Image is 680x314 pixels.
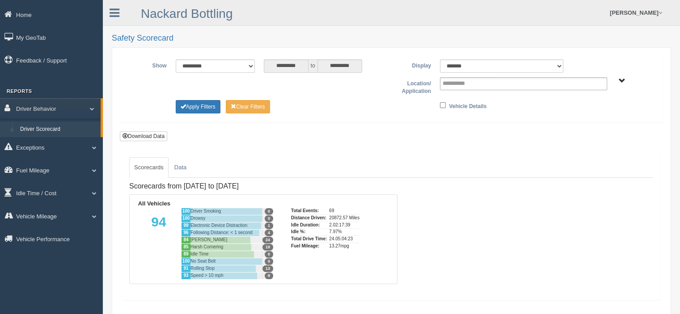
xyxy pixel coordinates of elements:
[176,100,220,113] button: Change Filter Options
[329,243,359,250] div: 13.27mpg
[291,222,327,229] div: Idle Duration:
[169,157,191,178] a: Data
[329,222,359,229] div: 2.02:17:39
[291,228,327,235] div: Idle %:
[262,237,273,243] span: 24
[291,243,327,250] div: Fuel Mileage:
[265,215,273,222] span: 0
[136,208,181,279] div: 94
[265,251,273,258] span: 0
[329,235,359,243] div: 24.05:04:23
[181,222,190,229] div: 99
[138,200,170,207] b: All Vehicles
[181,243,190,251] div: 85
[112,34,671,43] h2: Safety Scorecard
[265,258,273,265] span: 0
[265,230,273,236] span: 4
[181,229,190,236] div: 96
[329,214,359,222] div: 20872.57 Miles
[291,235,327,243] div: Total Drive Time:
[181,236,190,243] div: 84
[181,208,190,215] div: 100
[141,7,232,21] a: Nackard Bottling
[265,222,273,229] span: 1
[262,265,273,272] span: 13
[391,59,435,70] label: Display
[129,157,169,178] a: Scorecards
[181,215,190,222] div: 100
[392,77,436,96] label: Location/ Application
[226,100,270,113] button: Change Filter Options
[329,208,359,214] div: 69
[449,100,486,111] label: Vehicle Details
[262,244,273,251] span: 19
[265,208,273,215] span: 0
[129,182,397,190] h4: Scorecards from [DATE] to [DATE]
[127,59,171,70] label: Show
[308,59,317,73] span: to
[181,258,190,265] div: 100
[181,251,190,258] div: 89
[329,228,359,235] div: 7.97%
[181,265,190,272] div: 91
[291,214,327,222] div: Distance Driven:
[120,131,167,141] button: Download Data
[265,272,273,279] span: 8
[16,121,101,138] a: Driver Scorecard
[291,208,327,214] div: Total Events:
[181,272,190,279] div: 93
